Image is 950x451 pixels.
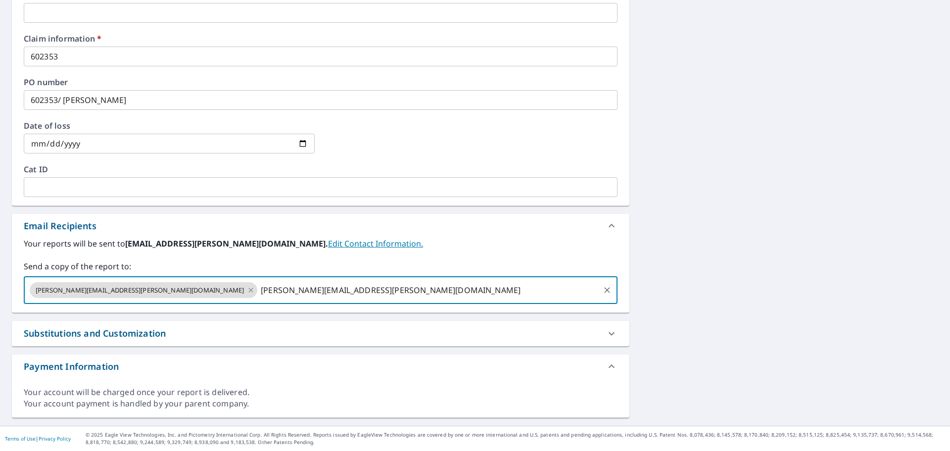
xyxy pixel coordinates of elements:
[328,238,423,249] a: EditContactInfo
[24,387,617,398] div: Your account will be charged once your report is delivered.
[24,260,617,272] label: Send a copy of the report to:
[30,282,257,298] div: [PERSON_NAME][EMAIL_ADDRESS][PERSON_NAME][DOMAIN_NAME]
[24,122,315,130] label: Date of loss
[24,78,617,86] label: PO number
[12,354,629,378] div: Payment Information
[86,431,945,446] p: © 2025 Eagle View Technologies, Inc. and Pictometry International Corp. All Rights Reserved. Repo...
[24,398,617,409] div: Your account payment is handled by your parent company.
[39,435,71,442] a: Privacy Policy
[12,214,629,238] div: Email Recipients
[24,360,119,373] div: Payment Information
[5,436,71,442] p: |
[24,35,617,43] label: Claim information
[125,238,328,249] b: [EMAIL_ADDRESS][PERSON_NAME][DOMAIN_NAME].
[600,283,614,297] button: Clear
[24,238,617,250] label: Your reports will be sent to
[12,321,629,346] div: Substitutions and Customization
[30,286,250,295] span: [PERSON_NAME][EMAIL_ADDRESS][PERSON_NAME][DOMAIN_NAME]
[24,219,96,233] div: Email Recipients
[24,327,166,340] div: Substitutions and Customization
[24,165,617,173] label: Cat ID
[5,435,36,442] a: Terms of Use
